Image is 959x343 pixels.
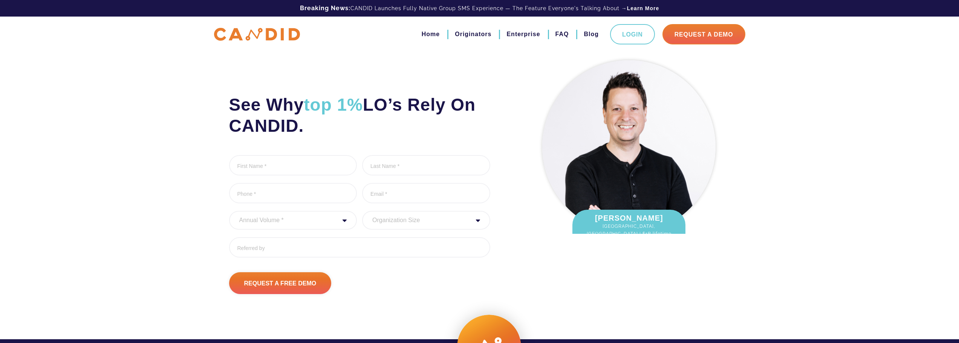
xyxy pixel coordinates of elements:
a: Login [610,24,655,44]
input: Last Name * [362,155,490,175]
h2: See Why LO’s Rely On CANDID. [229,94,490,136]
input: Email * [362,183,490,203]
span: top 1% [304,95,363,114]
a: Learn More [627,5,659,12]
a: Enterprise [506,28,540,41]
a: FAQ [555,28,569,41]
input: Request A Free Demo [229,272,332,294]
img: CANDID APP [214,28,300,41]
input: Phone * [229,183,357,203]
input: Referred by [229,237,490,258]
b: Breaking News: [300,5,350,12]
a: Originators [455,28,491,41]
a: Home [422,28,440,41]
input: First Name * [229,155,357,175]
a: Blog [584,28,599,41]
div: [PERSON_NAME] [572,210,685,249]
span: [GEOGRAPHIC_DATA], [GEOGRAPHIC_DATA] | $1B lifetime fundings. [580,223,678,245]
a: Request A Demo [662,24,745,44]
